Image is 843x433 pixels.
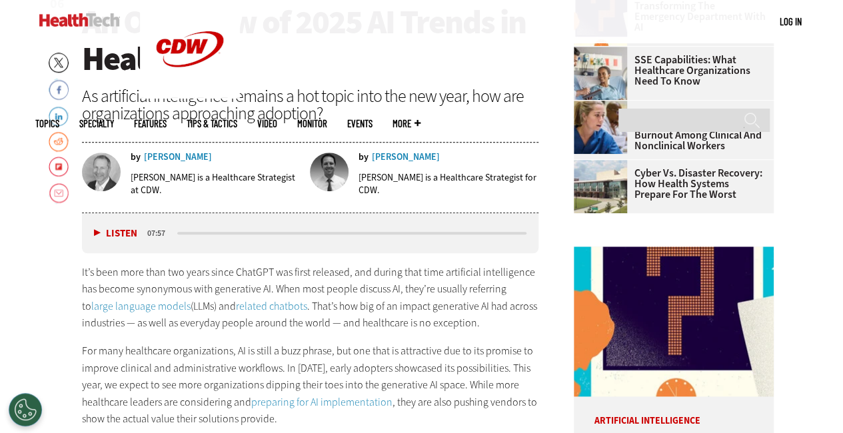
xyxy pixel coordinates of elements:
[574,396,774,426] p: Artificial Intelligence
[35,119,59,129] span: Topics
[82,264,539,332] p: It’s been more than two years since ChatGPT was first released, and during that time artificial i...
[574,101,634,111] a: nurses talk in front of desktop computer
[574,160,627,213] img: University of Vermont Medical Center’s main campus
[574,160,634,171] a: University of Vermont Medical Center’s main campus
[347,119,373,129] a: Events
[780,15,802,27] a: Log in
[144,153,212,162] a: [PERSON_NAME]
[39,13,120,27] img: Home
[310,153,349,191] img: Lee Pierce
[393,119,421,129] span: More
[9,393,42,426] button: Open Preferences
[131,153,141,162] span: by
[187,119,237,129] a: Tips & Tactics
[257,119,277,129] a: Video
[372,153,440,162] a: [PERSON_NAME]
[134,119,167,129] a: Features
[94,228,137,238] button: Listen
[145,227,175,239] div: duration
[574,101,627,154] img: nurses talk in front of desktop computer
[297,119,327,129] a: MonITor
[574,168,766,200] a: Cyber vs. Disaster Recovery: How Health Systems Prepare for the Worst
[79,119,114,129] span: Specialty
[82,213,539,253] div: media player
[91,299,191,313] a: large language models
[574,246,774,396] img: illustration of question mark
[131,171,301,197] p: [PERSON_NAME] is a Healthcare Strategist at CDW.
[574,109,766,151] a: Content Management Systems Can Reduce Burnout Among Clinical and Nonclinical Workers
[9,393,42,426] div: Cookies Settings
[780,15,802,29] div: User menu
[140,88,240,102] a: CDW
[236,299,307,313] a: related chatbots
[359,171,538,197] p: [PERSON_NAME] is a Healthcare Strategist for CDW.
[82,153,121,191] img: Benjamin Sokolow
[359,153,369,162] span: by
[251,395,393,409] a: preparing for AI implementation
[82,342,539,428] p: For many healthcare organizations, AI is still a buzz phrase, but one that is attractive due to i...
